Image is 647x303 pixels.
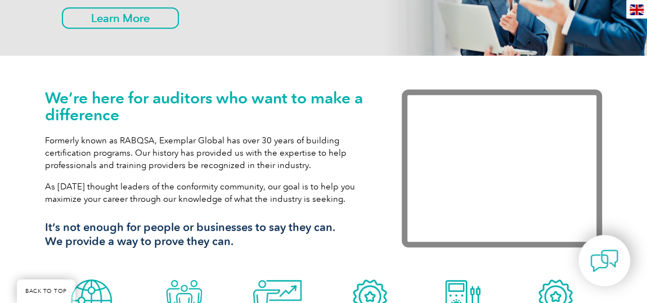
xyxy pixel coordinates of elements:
[590,247,618,275] img: contact-chat.png
[45,89,368,123] h1: We’re here for auditors who want to make a difference
[17,279,75,303] a: BACK TO TOP
[45,220,368,248] h3: It’s not enough for people or businesses to say they can. We provide a way to prove they can.
[45,180,368,205] p: As [DATE] thought leaders of the conformity community, our goal is to help you maximize your care...
[45,134,368,171] p: Formerly known as RABQSA, Exemplar Global has over 30 years of building certification programs. O...
[402,89,602,247] iframe: Exemplar Global: Working together to make a difference
[630,4,644,15] img: en
[62,7,179,29] a: Learn More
